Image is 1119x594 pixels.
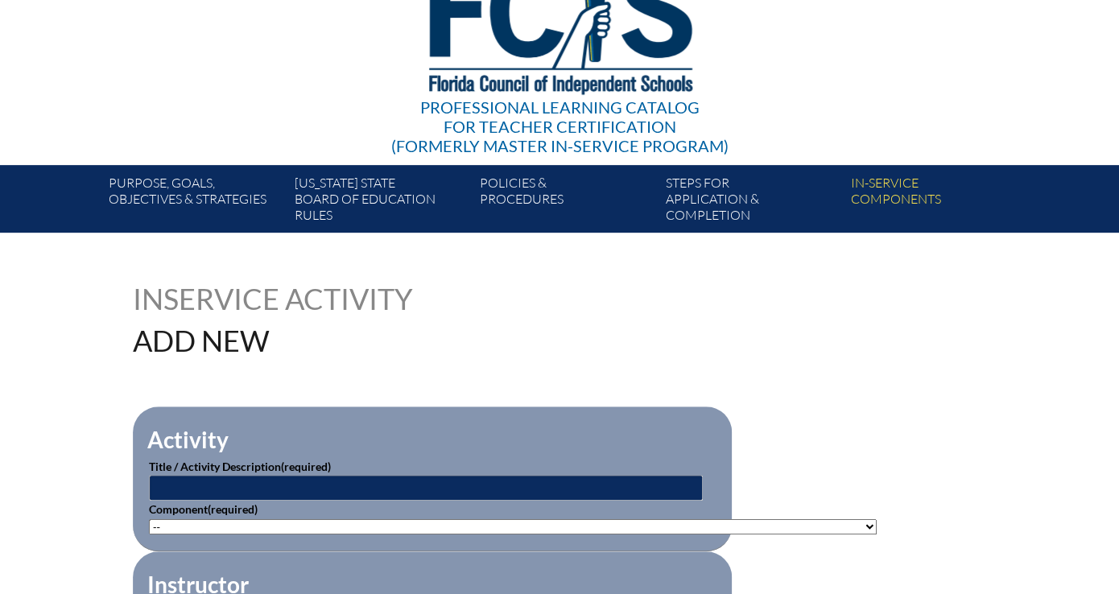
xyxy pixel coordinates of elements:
a: Steps forapplication & completion [659,171,844,233]
h1: Add New [133,326,662,355]
h1: Inservice Activity [133,284,457,313]
a: In-servicecomponents [844,171,1030,233]
a: Policies &Procedures [473,171,659,233]
span: (required) [281,460,331,473]
label: Component [149,502,258,516]
a: Purpose, goals,objectives & strategies [102,171,287,233]
span: for Teacher Certification [444,117,676,136]
span: (required) [208,502,258,516]
div: Professional Learning Catalog (formerly Master In-service Program) [391,97,729,155]
legend: Activity [146,426,230,453]
label: Title / Activity Description [149,460,331,473]
a: [US_STATE] StateBoard of Education rules [287,171,473,233]
select: activity_component[data][] [149,519,877,534]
